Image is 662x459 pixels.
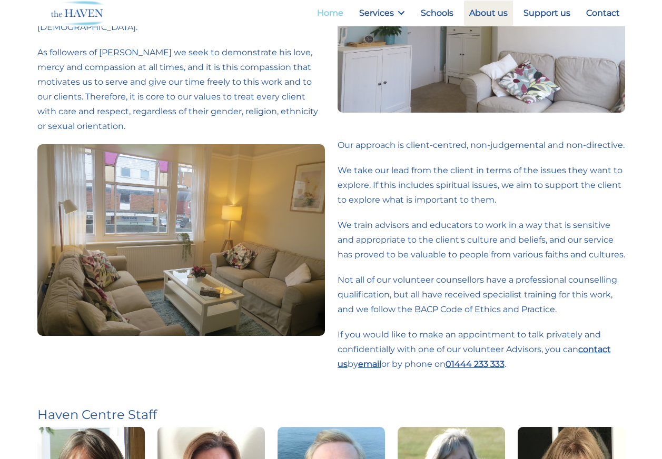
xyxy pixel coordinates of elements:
[518,1,576,26] a: Support us
[354,1,410,26] a: Services
[37,45,325,134] p: As followers of [PERSON_NAME] we seek to demonstrate his love, mercy and compassion at all times,...
[37,144,325,336] img: The Haven's counselling room
[338,327,625,372] p: If you would like to make an appointment to talk privately and confidentially with one of our vol...
[338,138,625,153] p: Our approach is client-centred, non-judgemental and non-directive.
[338,273,625,317] p: Not all of our volunteer counsellors have a professional counselling qualification, but all have ...
[358,359,381,369] a: email
[464,1,513,26] a: About us
[581,1,625,26] a: Contact
[338,218,625,262] p: We train advisors and educators to work in a way that is sensitive and appropriate to the client'...
[446,359,505,369] a: 01444 233 333
[416,1,459,26] a: Schools
[338,163,625,207] p: We take our lead from the client in terms of the issues they want to explore. If this includes sp...
[312,1,349,26] a: Home
[338,344,611,369] a: contact us
[37,407,625,423] h3: Haven Centre Staff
